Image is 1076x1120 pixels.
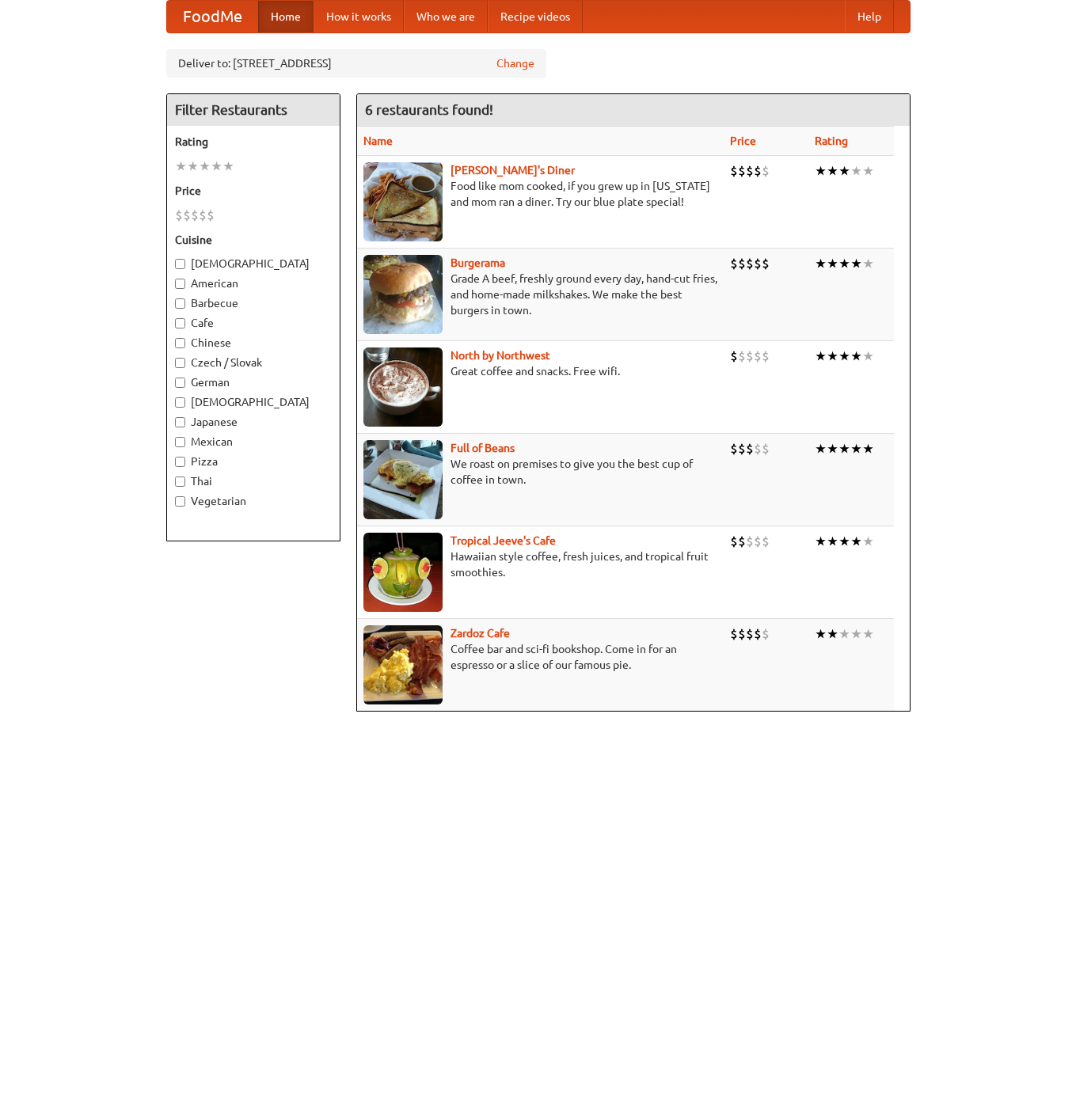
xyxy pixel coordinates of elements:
[850,625,862,643] li: ★
[258,1,314,32] a: Home
[738,533,746,550] li: $
[815,255,827,272] li: ★
[167,94,340,126] h4: Filter Restaurants
[175,134,332,150] h5: Rating
[175,434,332,450] label: Mexican
[762,347,770,365] li: $
[222,158,234,175] li: ★
[762,162,770,180] li: $
[827,625,838,643] li: ★
[191,207,199,224] li: $
[730,440,738,457] li: $
[850,347,862,365] li: ★
[746,533,754,550] li: $
[827,162,838,180] li: ★
[815,440,827,457] li: ★
[363,135,393,147] a: Name
[838,440,850,457] li: ★
[175,335,332,351] label: Chinese
[175,394,332,410] label: [DEMOGRAPHIC_DATA]
[488,1,583,32] a: Recipe videos
[175,476,185,487] input: Thai
[862,625,874,643] li: ★
[738,440,746,457] li: $
[363,363,717,379] p: Great coffee and snacks. Free wifi.
[730,625,738,643] li: $
[363,347,443,427] img: north.jpg
[211,158,222,175] li: ★
[746,255,754,272] li: $
[175,397,185,408] input: [DEMOGRAPHIC_DATA]
[746,347,754,365] li: $
[363,178,717,210] p: Food like mom cooked, if you grew up in [US_STATE] and mom ran a diner. Try our blue plate special!
[754,440,762,457] li: $
[175,183,332,199] h5: Price
[838,533,850,550] li: ★
[207,207,215,224] li: $
[862,347,874,365] li: ★
[175,256,332,271] label: [DEMOGRAPHIC_DATA]
[199,207,207,224] li: $
[451,442,515,454] a: Full of Beans
[451,349,550,362] b: North by Northwest
[363,641,717,673] p: Coffee bar and sci-fi bookshop. Come in for an espresso or a slice of our famous pie.
[838,347,850,365] li: ★
[365,102,493,117] ng-pluralize: 6 restaurants found!
[850,255,862,272] li: ★
[175,374,332,390] label: German
[815,625,827,643] li: ★
[730,347,738,365] li: $
[175,158,187,175] li: ★
[730,135,756,147] a: Price
[746,162,754,180] li: $
[175,232,332,248] h5: Cuisine
[167,1,258,32] a: FoodMe
[754,625,762,643] li: $
[175,279,185,289] input: American
[175,496,185,507] input: Vegetarian
[363,625,443,704] img: zardoz.jpg
[175,315,332,331] label: Cafe
[175,295,332,311] label: Barbecue
[175,338,185,348] input: Chinese
[175,318,185,328] input: Cafe
[175,259,185,269] input: [DEMOGRAPHIC_DATA]
[827,347,838,365] li: ★
[862,440,874,457] li: ★
[363,255,443,334] img: burgerama.jpg
[451,256,505,269] a: Burgerama
[815,347,827,365] li: ★
[175,358,185,368] input: Czech / Slovak
[762,625,770,643] li: $
[183,207,191,224] li: $
[762,440,770,457] li: $
[175,207,183,224] li: $
[314,1,404,32] a: How it works
[175,493,332,509] label: Vegetarian
[187,158,199,175] li: ★
[754,255,762,272] li: $
[862,162,874,180] li: ★
[175,473,332,489] label: Thai
[404,1,488,32] a: Who we are
[827,255,838,272] li: ★
[730,533,738,550] li: $
[175,437,185,447] input: Mexican
[762,255,770,272] li: $
[451,627,510,640] b: Zardoz Cafe
[754,347,762,365] li: $
[730,255,738,272] li: $
[363,440,443,519] img: beans.jpg
[363,271,717,318] p: Grade A beef, freshly ground every day, hand-cut fries, and home-made milkshakes. We make the bes...
[363,549,717,580] p: Hawaiian style coffee, fresh juices, and tropical fruit smoothies.
[175,355,332,370] label: Czech / Slovak
[838,625,850,643] li: ★
[738,347,746,365] li: $
[862,533,874,550] li: ★
[363,456,717,488] p: We roast on premises to give you the best cup of coffee in town.
[754,533,762,550] li: $
[363,533,443,612] img: jeeves.jpg
[451,164,575,177] a: [PERSON_NAME]'s Diner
